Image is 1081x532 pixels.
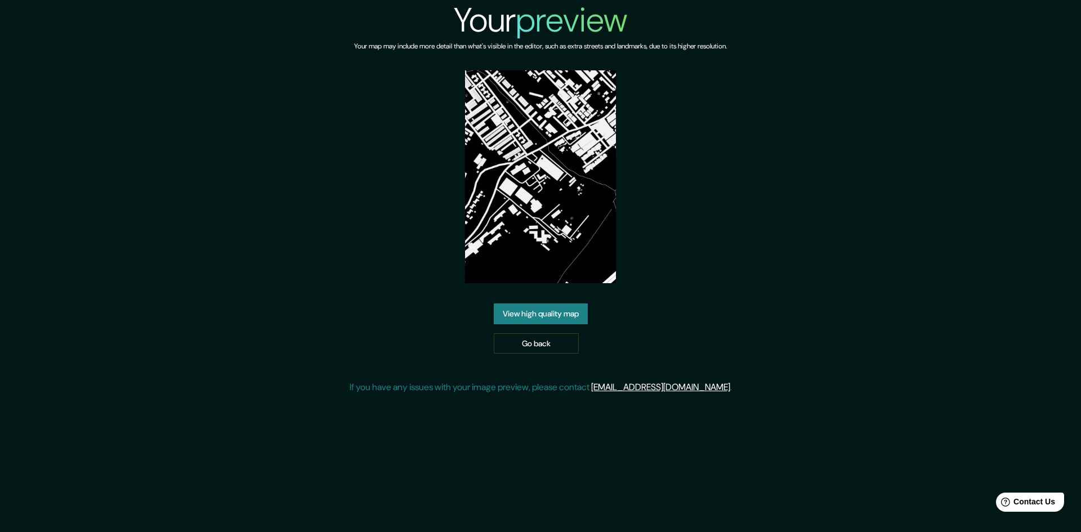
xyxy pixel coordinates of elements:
a: View high quality map [494,303,588,324]
p: If you have any issues with your image preview, please contact . [350,381,732,394]
iframe: Help widget launcher [981,488,1069,520]
h6: Your map may include more detail than what's visible in the editor, such as extra streets and lan... [354,41,727,52]
img: created-map-preview [465,70,616,283]
a: Go back [494,333,579,354]
a: [EMAIL_ADDRESS][DOMAIN_NAME] [591,381,730,393]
